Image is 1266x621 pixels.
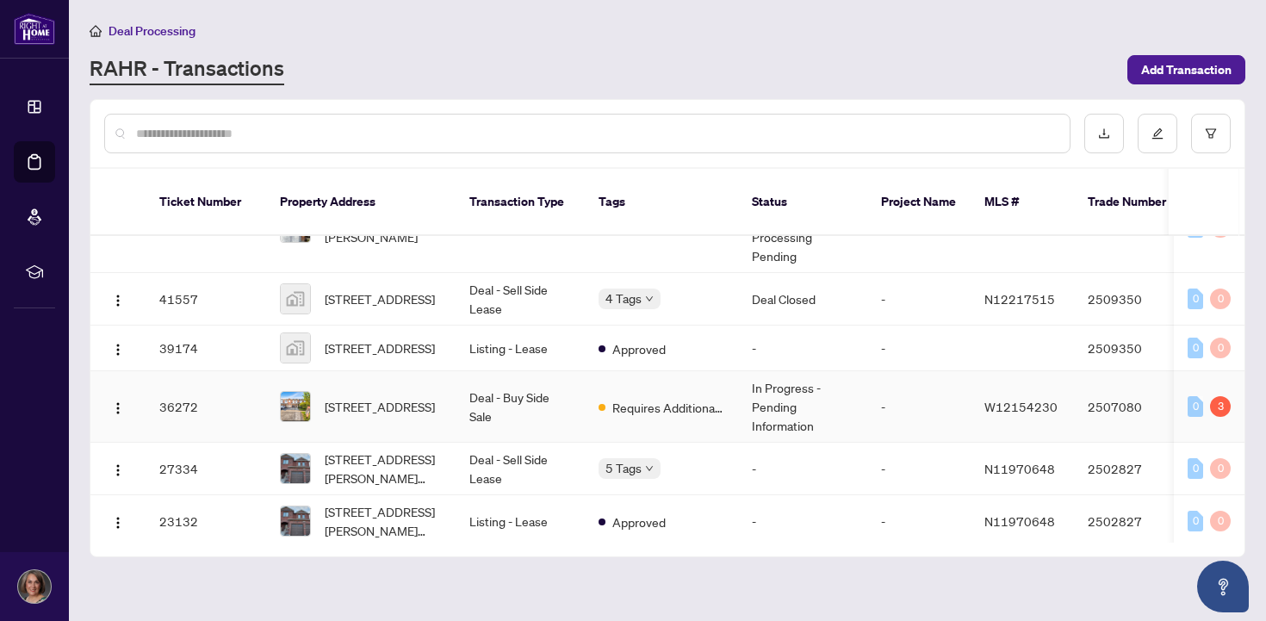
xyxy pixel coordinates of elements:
td: - [867,443,971,495]
img: thumbnail-img [281,284,310,314]
button: edit [1138,114,1177,153]
td: Deal - Sell Side Lease [456,273,585,326]
td: 39174 [146,326,266,371]
td: 41557 [146,273,266,326]
span: N11970648 [984,513,1055,529]
td: Listing - Lease [456,495,585,548]
span: down [645,464,654,473]
img: thumbnail-img [281,506,310,536]
span: download [1098,127,1110,140]
span: 5 Tags [605,458,642,478]
td: 23132 [146,495,266,548]
button: Logo [104,393,132,420]
img: Logo [111,343,125,357]
td: - [738,326,867,371]
button: download [1084,114,1124,153]
button: filter [1191,114,1231,153]
img: thumbnail-img [281,454,310,483]
div: 0 [1188,458,1203,479]
th: Trade Number [1074,169,1195,236]
td: - [867,371,971,443]
div: 0 [1210,338,1231,358]
td: Deal - Buy Side Sale [456,371,585,443]
td: 2502827 [1074,495,1195,548]
th: Project Name [867,169,971,236]
td: - [867,326,971,371]
div: 0 [1188,396,1203,417]
span: N11970648 [984,461,1055,476]
div: 3 [1210,396,1231,417]
td: - [738,443,867,495]
img: thumbnail-img [281,333,310,363]
span: Deal Processing [109,23,195,39]
th: Ticket Number [146,169,266,236]
button: Logo [104,285,132,313]
button: Logo [104,334,132,362]
span: [STREET_ADDRESS][PERSON_NAME][PERSON_NAME] [325,502,442,540]
td: 27334 [146,443,266,495]
img: Profile Icon [18,570,51,603]
td: 2509350 [1074,273,1195,326]
button: Open asap [1197,561,1249,612]
th: MLS # [971,169,1074,236]
td: - [867,273,971,326]
img: Logo [111,516,125,530]
td: Deal - Sell Side Lease [456,443,585,495]
span: [STREET_ADDRESS] [325,289,435,308]
span: W12154230 [984,399,1058,414]
span: [STREET_ADDRESS][PERSON_NAME][PERSON_NAME] [325,450,442,487]
td: 36272 [146,371,266,443]
th: Tags [585,169,738,236]
th: Transaction Type [456,169,585,236]
span: [STREET_ADDRESS] [325,338,435,357]
td: In Progress - Pending Information [738,371,867,443]
span: N12217515 [984,291,1055,307]
td: Listing - Lease [456,326,585,371]
span: 4 Tags [605,289,642,308]
div: 0 [1210,458,1231,479]
img: Logo [111,463,125,477]
th: Property Address [266,169,456,236]
button: Logo [104,507,132,535]
td: - [738,495,867,548]
div: 0 [1188,338,1203,358]
a: RAHR - Transactions [90,54,284,85]
img: thumbnail-img [281,392,310,421]
span: Approved [612,339,666,358]
button: Add Transaction [1127,55,1245,84]
div: 0 [1188,289,1203,309]
img: logo [14,13,55,45]
td: 2507080 [1074,371,1195,443]
button: Logo [104,455,132,482]
td: 2509350 [1074,326,1195,371]
div: 0 [1188,511,1203,531]
span: [STREET_ADDRESS] [325,397,435,416]
span: Add Transaction [1141,56,1232,84]
span: edit [1151,127,1164,140]
img: Logo [111,294,125,307]
td: Deal Closed [738,273,867,326]
span: filter [1205,127,1217,140]
span: home [90,25,102,37]
img: Logo [111,401,125,415]
span: Approved [612,512,666,531]
td: 2502827 [1074,443,1195,495]
td: - [867,495,971,548]
div: 0 [1210,511,1231,531]
span: down [645,295,654,303]
th: Status [738,169,867,236]
span: Requires Additional Docs [612,398,724,417]
div: 0 [1210,289,1231,309]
